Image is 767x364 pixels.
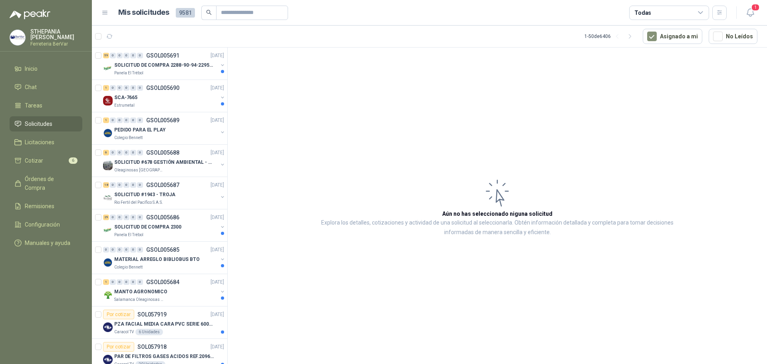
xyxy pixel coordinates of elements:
div: 0 [110,215,116,220]
p: SCA-7665 [114,94,137,101]
a: Órdenes de Compra [10,171,82,195]
p: MANTO AGRONOMICO [114,288,167,296]
div: 0 [117,150,123,155]
p: Ferreteria BerVar [30,42,82,46]
div: 0 [117,53,123,58]
img: Company Logo [103,96,113,105]
p: GSOL005688 [146,150,179,155]
a: Solicitudes [10,116,82,131]
p: MATERIAL ARREGLO BIBLIOBUS BTO [114,256,199,263]
a: Manuales y ayuda [10,235,82,251]
div: Por cotizar [103,342,134,352]
span: Configuración [25,220,60,229]
div: 0 [110,247,116,253]
a: 0 0 0 0 0 0 GSOL005685[DATE] Company LogoMATERIAL ARREGLO BIBLIOBUS BTOColegio Bennett [103,245,226,271]
a: Por cotizarSOL057919[DATE] Company LogoPZA FACIAL MEDIA CARA PVC SERIE 6000 3MCaracol TV6 Unidades [92,306,227,339]
div: 0 [117,117,123,123]
span: Chat [25,83,37,91]
p: SOLICITUD #678 GESTIÓN AMBIENTAL - TUMACO [114,159,214,166]
span: Cotizar [25,156,43,165]
span: Remisiones [25,202,54,211]
p: [DATE] [211,278,224,286]
div: 0 [123,53,129,58]
span: search [206,10,212,15]
img: Company Logo [103,128,113,138]
p: Estrumetal [114,102,135,109]
button: 1 [743,6,757,20]
span: 9581 [176,8,195,18]
div: 0 [123,117,129,123]
p: Panela El Trébol [114,232,143,238]
span: Tareas [25,101,42,110]
div: 0 [137,247,143,253]
div: 0 [117,247,123,253]
span: Inicio [25,64,38,73]
div: 0 [137,182,143,188]
a: Licitaciones [10,135,82,150]
a: 1 0 0 0 0 0 GSOL005689[DATE] Company LogoPEDIDO PARA EL PLAYColegio Bennett [103,115,226,141]
a: 59 0 0 0 0 0 GSOL005691[DATE] Company LogoSOLICITUD DE COMPRA 2288-90-94-2295-96-2301-02-04Panela... [103,51,226,76]
img: Company Logo [103,290,113,300]
span: Solicitudes [25,119,52,128]
div: 59 [103,53,109,58]
p: [DATE] [211,311,224,318]
div: 0 [110,182,116,188]
p: Rio Fertil del Pacífico S.A.S. [114,199,163,206]
div: 0 [123,150,129,155]
img: Company Logo [103,161,113,170]
div: 18 [103,182,109,188]
img: Company Logo [103,225,113,235]
a: Cotizar6 [10,153,82,168]
span: Órdenes de Compra [25,175,75,192]
div: 0 [110,53,116,58]
p: PEDIDO PARA EL PLAY [114,126,166,134]
p: SOLICITUD DE COMPRA 2288-90-94-2295-96-2301-02-04 [114,62,214,69]
div: 0 [137,117,143,123]
p: GSOL005686 [146,215,179,220]
span: Licitaciones [25,138,54,147]
div: 1 [103,85,109,91]
p: Panela El Trébol [114,70,143,76]
a: 6 0 0 0 0 0 GSOL005688[DATE] Company LogoSOLICITUD #678 GESTIÓN AMBIENTAL - TUMACOOleaginosas [GE... [103,148,226,173]
div: 6 Unidades [135,329,163,335]
a: Inicio [10,61,82,76]
p: [DATE] [211,84,224,92]
div: 0 [123,182,129,188]
div: Por cotizar [103,310,134,319]
p: [DATE] [211,181,224,189]
a: Chat [10,80,82,95]
div: 0 [137,215,143,220]
p: GSOL005690 [146,85,179,91]
span: 1 [751,4,760,11]
div: 0 [123,215,129,220]
div: 0 [130,182,136,188]
img: Company Logo [103,322,113,332]
div: 0 [130,85,136,91]
div: 0 [137,53,143,58]
p: Explora los detalles, cotizaciones y actividad de una solicitud al seleccionarla. Obtén informaci... [308,218,687,237]
div: 0 [103,247,109,253]
p: GSOL005691 [146,53,179,58]
p: Oleaginosas [GEOGRAPHIC_DATA][PERSON_NAME] [114,167,165,173]
div: 0 [130,215,136,220]
a: 1 0 0 0 0 0 GSOL005690[DATE] Company LogoSCA-7665Estrumetal [103,83,226,109]
p: GSOL005685 [146,247,179,253]
span: Manuales y ayuda [25,239,70,247]
p: STHEPANIA [PERSON_NAME] [30,29,82,40]
div: 1 - 50 de 6406 [584,30,636,43]
div: 0 [123,279,129,285]
div: 0 [117,279,123,285]
img: Company Logo [103,193,113,203]
div: 0 [123,247,129,253]
p: [DATE] [211,149,224,157]
p: GSOL005689 [146,117,179,123]
div: 0 [123,85,129,91]
div: 6 [103,150,109,155]
div: 0 [130,53,136,58]
p: SOL057918 [137,344,167,350]
div: 0 [137,150,143,155]
div: 0 [130,150,136,155]
p: Colegio Bennett [114,135,143,141]
div: 0 [117,182,123,188]
a: 1 0 0 0 0 0 GSOL005684[DATE] Company LogoMANTO AGRONOMICOSalamanca Oleaginosas SAS [103,277,226,303]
